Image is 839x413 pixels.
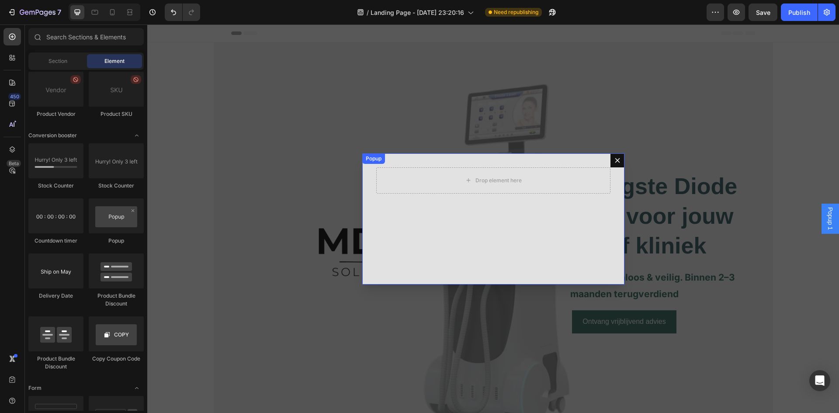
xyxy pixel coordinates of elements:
div: Copy Coupon Code [89,355,144,363]
div: Open Intercom Messenger [809,370,830,391]
div: Drop element here [328,153,374,160]
span: Toggle open [130,128,144,142]
div: Product Bundle Discount [89,292,144,308]
div: Stock Counter [89,182,144,190]
div: 450 [8,93,21,100]
span: Save [756,9,770,16]
div: Product SKU [89,110,144,118]
span: Conversion booster [28,132,77,139]
div: Dialog content [215,129,477,260]
span: Landing Page - [DATE] 23:20:16 [371,8,464,17]
div: Popup [217,130,236,138]
div: Countdown timer [28,237,83,245]
div: Dialog body [215,129,477,260]
span: Popup 1 [679,183,687,205]
div: Delivery Date [28,292,83,300]
span: Element [104,57,125,65]
div: Popup [89,237,144,245]
span: Section [49,57,67,65]
div: Publish [788,8,810,17]
span: Need republishing [494,8,538,16]
button: Publish [781,3,818,21]
div: Stock Counter [28,182,83,190]
div: Beta [7,160,21,167]
span: Toggle open [130,381,144,395]
p: 7 [57,7,61,17]
div: Product Bundle Discount [28,355,83,371]
button: 7 [3,3,65,21]
span: / [367,8,369,17]
button: Save [749,3,777,21]
iframe: Design area [147,24,839,413]
span: Form [28,384,42,392]
div: Undo/Redo [165,3,200,21]
div: Product Vendor [28,110,83,118]
input: Search Sections & Elements [28,28,144,45]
